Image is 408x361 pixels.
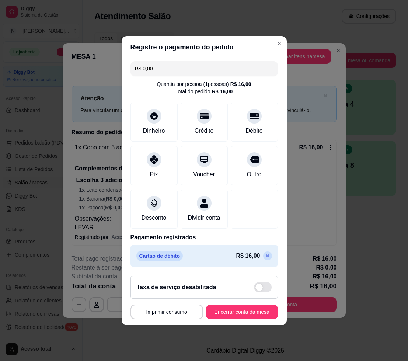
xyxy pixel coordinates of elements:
[130,305,203,319] button: Imprimir consumo
[122,36,287,58] header: Registre o pagamento do pedido
[230,80,251,88] div: R$ 16,00
[130,233,278,242] p: Pagamento registrados
[175,88,233,95] div: Total do pedido
[245,126,262,135] div: Débito
[142,214,167,222] div: Desconto
[247,170,261,179] div: Outro
[137,283,216,292] h2: Taxa de serviço desabilitada
[135,61,273,76] input: Ex.: hambúrguer de cordeiro
[195,126,214,135] div: Crédito
[143,126,165,135] div: Dinheiro
[136,251,183,261] p: Cartão de débito
[150,170,158,179] div: Pix
[212,88,233,95] div: R$ 16,00
[157,80,251,88] div: Quantia por pessoa ( 1 pessoas)
[188,214,220,222] div: Dividir conta
[193,170,215,179] div: Voucher
[273,38,285,49] button: Close
[206,305,278,319] button: Encerrar conta da mesa
[236,251,260,260] p: R$ 16,00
